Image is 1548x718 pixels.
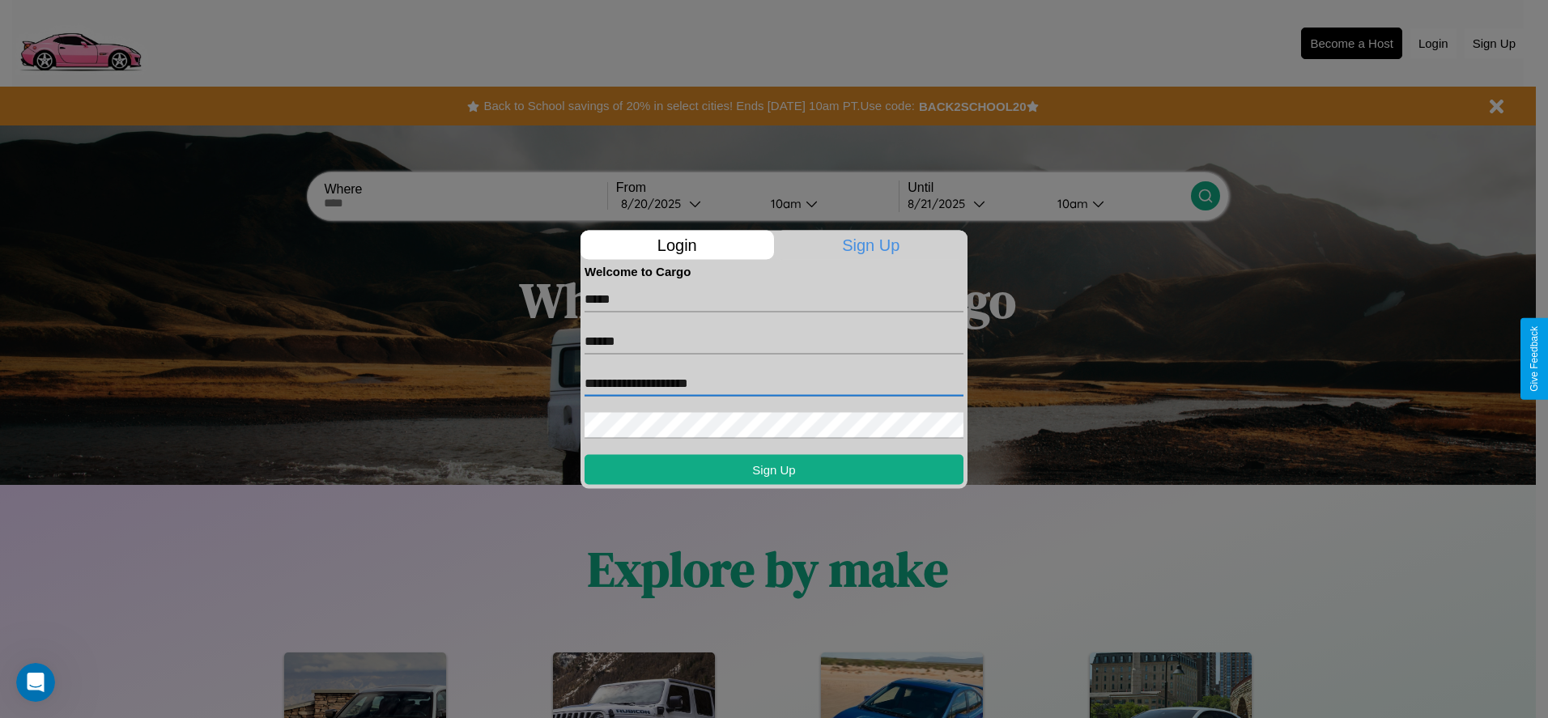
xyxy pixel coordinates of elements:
[585,264,963,278] h4: Welcome to Cargo
[585,454,963,484] button: Sign Up
[16,663,55,702] iframe: Intercom live chat
[580,230,774,259] p: Login
[775,230,968,259] p: Sign Up
[1529,326,1540,392] div: Give Feedback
